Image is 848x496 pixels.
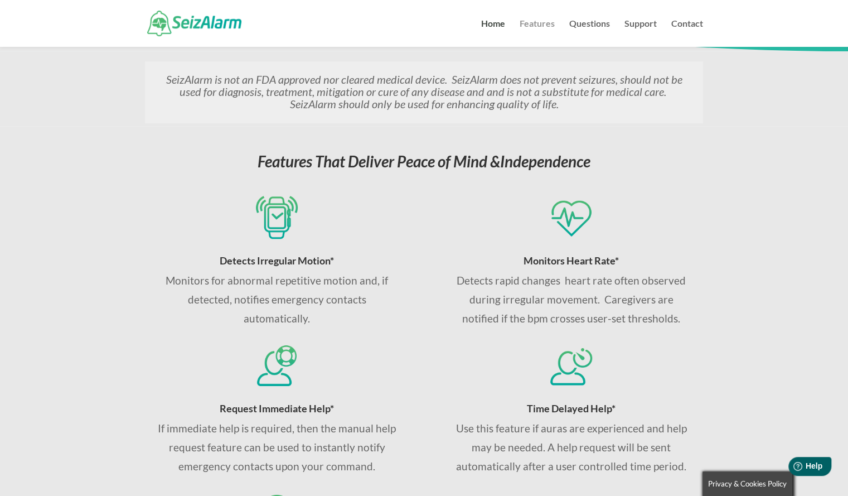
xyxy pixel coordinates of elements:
[256,196,297,239] img: Detects seizures via iPhone and Apple Watch sensors
[256,344,297,387] img: Request immediate help if you think you'll have a sizure
[166,73,682,110] em: SeizAlarm is not an FDA approved nor cleared medical device. SeizAlarm does not prevent seizures,...
[452,271,691,329] p: Detects rapid changes heart rate often observed during irregular movement. Caregivers are notifie...
[520,20,555,47] a: Features
[569,20,610,47] a: Questions
[157,419,396,476] p: If immediate help is required, then the manual help request feature can be used to instantly noti...
[550,196,592,239] img: Monitors for seizures using heart rate
[550,344,592,387] img: Request help if you think you are going to have a seizure
[147,11,241,36] img: SeizAlarm
[220,254,334,267] span: Detects Irregular Motion*
[671,20,703,47] a: Contact
[157,271,396,329] p: Monitors for abnormal repetitive motion and, if detected, notifies emergency contacts automatically.
[452,419,691,476] p: Use this feature if auras are experienced and help may be needed. A help request will be sent aut...
[749,452,836,484] iframe: Help widget launcher
[524,254,619,267] span: Monitors Heart Rate*
[708,479,787,488] span: Privacy & Cookies Policy
[500,152,590,171] span: Independence
[220,402,334,415] span: Request Immediate Help*
[481,20,505,47] a: Home
[527,402,616,415] span: Time Delayed Help*
[624,20,657,47] a: Support
[258,152,590,171] em: Features That Deliver Peace of Mind &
